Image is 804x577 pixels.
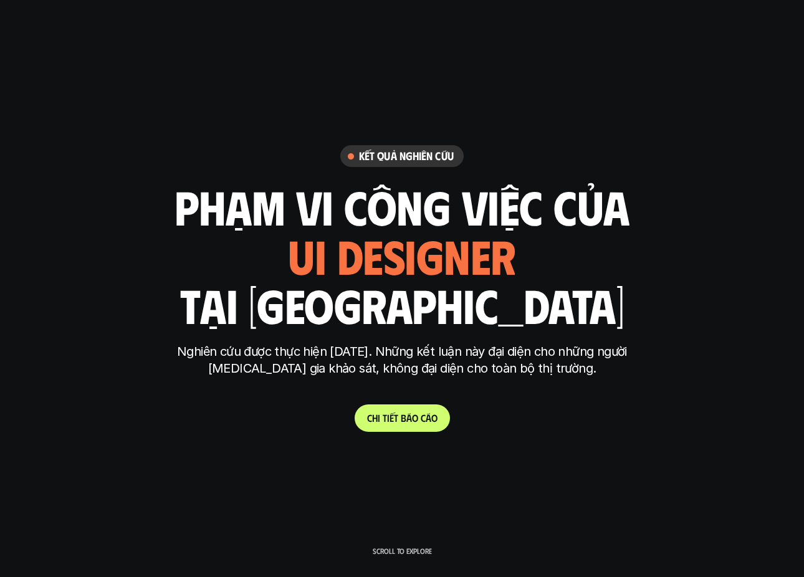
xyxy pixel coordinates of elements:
[412,412,418,424] span: o
[372,412,378,424] span: h
[168,343,636,377] p: Nghiên cứu được thực hiện [DATE]. Những kết luận này đại diện cho những người [MEDICAL_DATA] gia ...
[387,412,390,424] span: i
[378,412,380,424] span: i
[383,412,387,424] span: t
[373,546,432,555] p: Scroll to explore
[426,412,431,424] span: á
[431,412,438,424] span: o
[421,412,426,424] span: c
[367,412,372,424] span: C
[401,412,406,424] span: b
[390,412,394,424] span: ế
[180,279,625,331] h1: tại [GEOGRAPHIC_DATA]
[394,412,398,424] span: t
[355,404,450,432] a: Chitiếtbáocáo
[406,412,412,424] span: á
[175,180,629,232] h1: phạm vi công việc của
[359,149,454,163] h6: Kết quả nghiên cứu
